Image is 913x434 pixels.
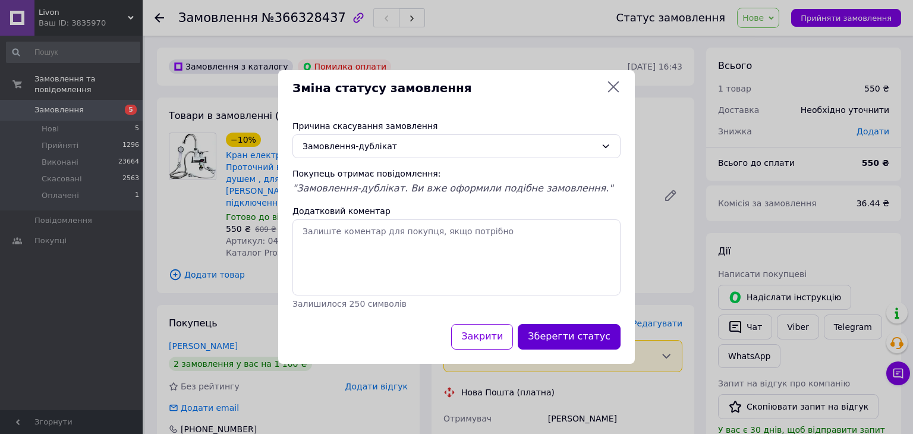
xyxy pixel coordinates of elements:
[292,183,613,194] span: "Замовлення-дублікат. Ви вже оформили подібне замовлення."
[292,168,621,180] div: Покупець отримає повідомлення:
[451,324,513,350] button: Закрити
[518,324,621,350] button: Зберегти статус
[292,120,621,132] div: Причина скасування замовлення
[292,299,407,309] span: Залишилося 250 символів
[292,206,391,216] label: Додатковий коментар
[292,80,602,97] span: Зміна статусу замовлення
[303,140,596,153] div: Замовлення-дублікат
